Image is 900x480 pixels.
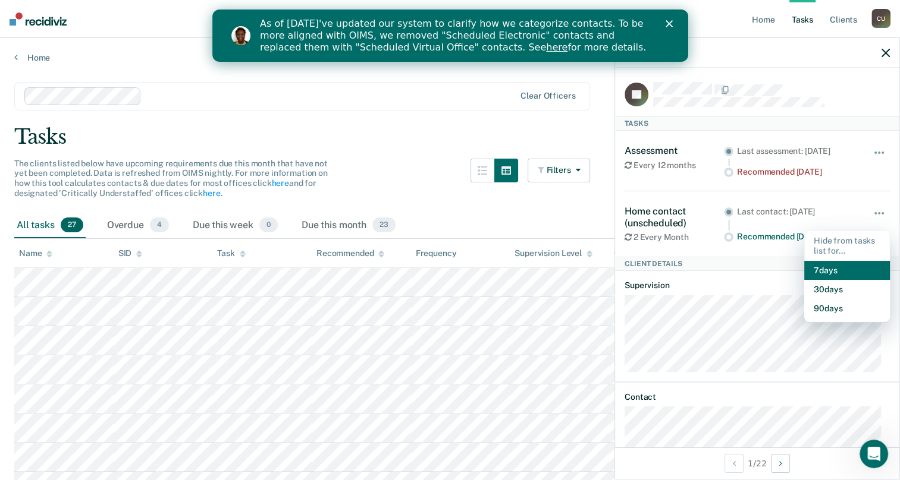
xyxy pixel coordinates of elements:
div: Case Type [614,248,664,258]
div: 2 Every Month [625,232,724,242]
span: 27 [61,217,83,233]
button: 30 days [804,280,890,299]
div: Last assessment: [DATE] [737,146,857,156]
div: Home contact (unscheduled) [625,206,724,228]
div: Recommended [DATE] [737,167,857,177]
button: Filters [528,159,591,182]
a: Home [14,52,886,63]
img: Recidiviz [10,12,67,26]
div: C U [871,9,890,28]
div: Tasks [615,116,899,131]
div: Recommended [DATE] [737,232,857,242]
a: here [334,32,355,43]
div: SID [118,248,143,258]
div: Tasks [14,125,886,149]
a: here [271,178,288,188]
div: Name [19,248,52,258]
button: 90 days [804,299,890,318]
div: Clear officers [520,91,575,101]
div: Due this month [299,213,398,239]
div: Supervision Level [515,248,592,258]
iframe: Intercom live chat [860,440,888,468]
div: Recommended [316,248,384,258]
div: All tasks [14,213,86,239]
a: here [203,188,220,198]
button: 7 days [804,261,890,280]
span: The clients listed below have upcoming requirements due this month that have not yet been complet... [14,159,328,198]
span: 23 [372,217,396,233]
div: Client Details [615,257,899,271]
div: Hide from tasks list for... [804,231,890,261]
div: Overdue [105,213,171,239]
div: Due this week [190,213,280,239]
span: 0 [259,217,278,233]
dt: Supervision [625,280,890,290]
span: 4 [150,217,169,233]
dt: Contact [625,392,890,402]
div: Task [217,248,245,258]
div: Assessment [625,145,724,156]
button: Next Client [771,454,790,473]
iframe: Intercom live chat banner [212,10,688,62]
div: Close [453,11,465,18]
div: 1 / 22 [615,447,899,479]
div: Frequency [416,248,457,258]
div: Every 12 months [625,160,724,170]
div: Last contact: [DATE] [737,207,857,217]
button: Previous Client [725,454,744,473]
